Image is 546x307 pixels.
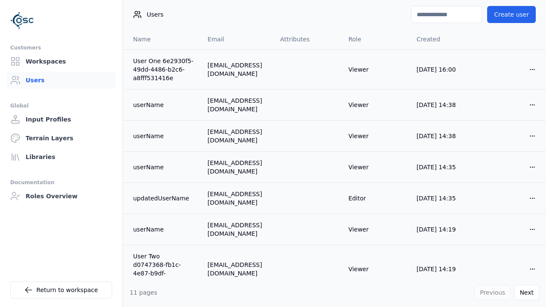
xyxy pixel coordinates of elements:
[7,111,116,128] a: Input Profiles
[349,101,403,109] div: Viewer
[208,61,267,78] div: [EMAIL_ADDRESS][DOMAIN_NAME]
[10,281,112,298] a: Return to workspace
[349,194,403,203] div: Editor
[416,101,471,109] div: [DATE] 14:38
[7,188,116,205] a: Roles Overview
[7,148,116,165] a: Libraries
[7,72,116,89] a: Users
[133,163,194,171] a: userName
[133,252,194,286] a: User Two d0747368-fb1c-4e87-b9df-5c8ebcafc153
[349,265,403,273] div: Viewer
[273,29,342,49] th: Attributes
[7,53,116,70] a: Workspaces
[349,225,403,234] div: Viewer
[133,194,194,203] a: updatedUserName
[10,177,112,188] div: Documentation
[133,132,194,140] a: userName
[201,29,273,49] th: Email
[147,10,163,19] span: Users
[416,194,471,203] div: [DATE] 14:35
[349,132,403,140] div: Viewer
[133,225,194,234] a: userName
[208,261,267,278] div: [EMAIL_ADDRESS][DOMAIN_NAME]
[10,101,112,111] div: Global
[416,132,471,140] div: [DATE] 14:38
[349,65,403,74] div: Viewer
[208,96,267,113] div: [EMAIL_ADDRESS][DOMAIN_NAME]
[416,65,471,74] div: [DATE] 16:00
[208,221,267,238] div: [EMAIL_ADDRESS][DOMAIN_NAME]
[133,101,194,109] a: userName
[416,265,471,273] div: [DATE] 14:19
[208,127,267,145] div: [EMAIL_ADDRESS][DOMAIN_NAME]
[409,29,478,49] th: Created
[514,285,539,300] button: Next
[208,159,267,176] div: [EMAIL_ADDRESS][DOMAIN_NAME]
[416,225,471,234] div: [DATE] 14:19
[208,190,267,207] div: [EMAIL_ADDRESS][DOMAIN_NAME]
[342,29,410,49] th: Role
[133,57,194,82] a: User One 6e2930f5-49dd-4486-b2c6-a8fff531416e
[7,130,116,147] a: Terrain Layers
[10,9,34,32] img: Logo
[130,289,157,296] span: 11 pages
[349,163,403,171] div: Viewer
[416,163,471,171] div: [DATE] 14:35
[487,6,536,23] button: Create user
[123,29,201,49] th: Name
[10,43,112,53] div: Customers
